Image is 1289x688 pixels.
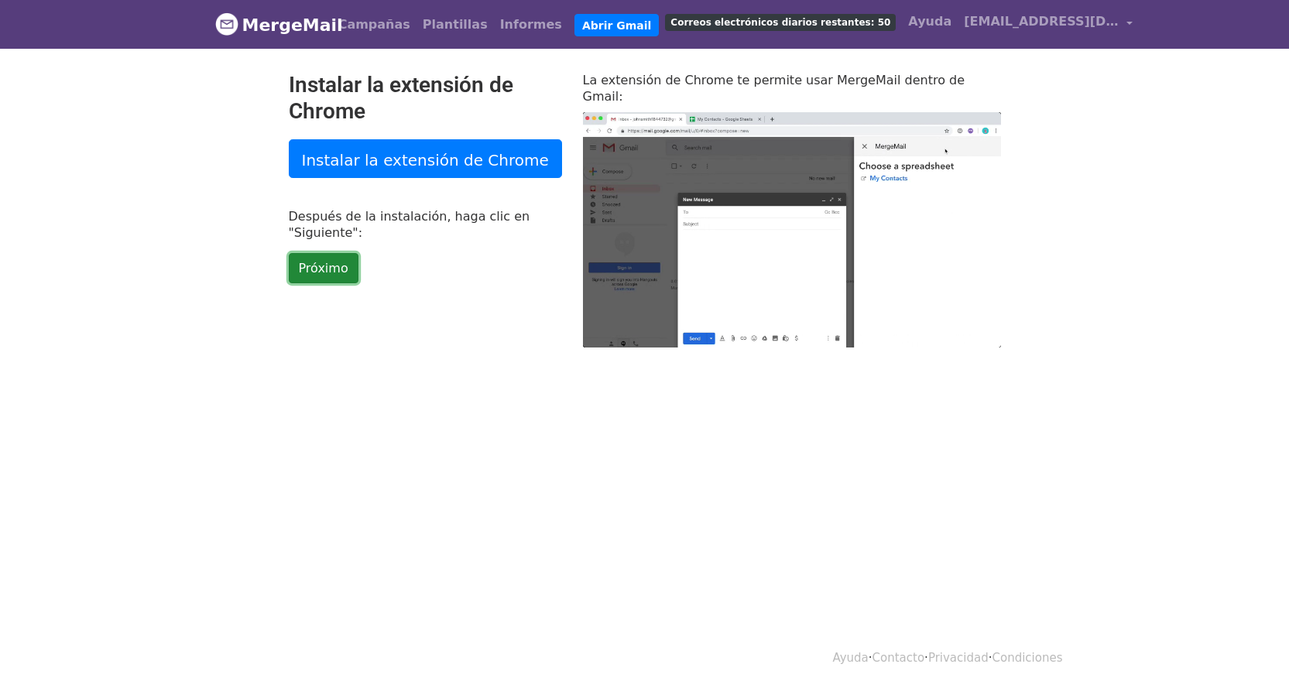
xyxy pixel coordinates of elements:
font: MergeMail [242,15,343,35]
a: Instalar la extensión de Chrome [289,139,562,178]
font: Después de la instalación, haga clic en "Siguiente": [289,209,530,240]
font: Plantillas [423,17,488,32]
font: Campañas [338,17,410,32]
a: Abrir Gmail [574,14,659,37]
iframe: Widget de chat [1212,614,1289,688]
a: Contacto [872,651,925,665]
a: Plantillas [417,9,494,40]
a: MergeMail [215,9,320,41]
a: Próximo [289,253,358,283]
a: Privacidad [928,651,989,665]
font: Ayuda [908,14,951,29]
font: Próximo [299,261,348,276]
font: Instalar la extensión de Chrome [302,150,549,169]
a: Ayuda [902,6,958,37]
font: Informes [500,17,562,32]
font: La extensión de Chrome te permite usar MergeMail dentro de Gmail: [583,73,965,104]
a: Correos electrónicos diarios restantes: 50 [659,6,902,37]
font: Instalar la extensión de Chrome [289,72,513,124]
font: · [924,651,928,665]
font: · [869,651,872,665]
img: Logotipo de MergeMail [215,12,238,36]
a: [EMAIL_ADDRESS][DOMAIN_NAME] [958,6,1139,43]
a: Informes [494,9,568,40]
a: Ayuda [832,651,868,665]
font: · [989,651,992,665]
a: Condiciones [992,651,1063,665]
font: Correos electrónicos diarios restantes: 50 [670,17,890,28]
font: Abrir Gmail [582,19,651,31]
font: [EMAIL_ADDRESS][DOMAIN_NAME] [964,14,1205,29]
a: Campañas [332,9,417,40]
